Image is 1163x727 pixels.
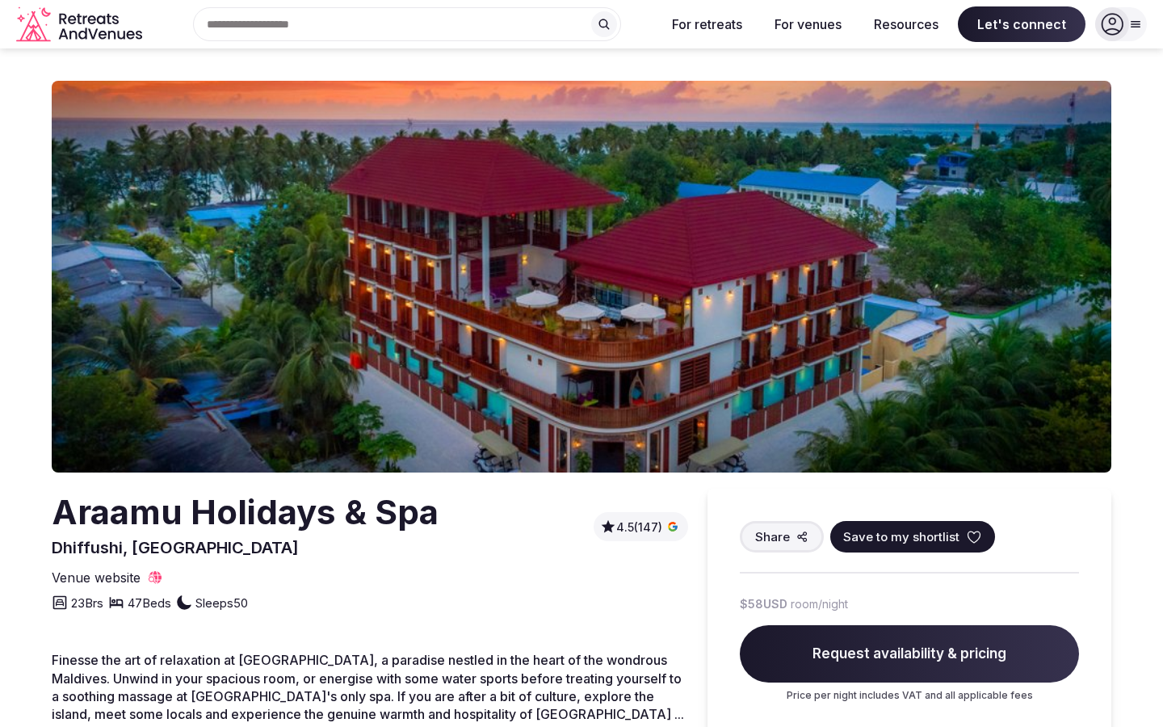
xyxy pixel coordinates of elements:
button: Save to my shortlist [830,521,995,553]
h2: Araamu Holidays & Spa [52,489,439,536]
a: Venue website [52,569,163,586]
span: $58 USD [740,596,787,612]
span: Save to my shortlist [843,528,959,545]
img: Venue cover photo [52,81,1111,473]
span: Venue website [52,569,141,586]
button: For venues [762,6,854,42]
span: 47 Beds [128,595,171,611]
span: Request availability & pricing [740,625,1079,683]
button: For retreats [659,6,755,42]
span: 23 Brs [71,595,103,611]
svg: Retreats and Venues company logo [16,6,145,43]
span: room/night [791,596,848,612]
button: Resources [861,6,951,42]
span: Share [755,528,790,545]
span: Dhiffushi, [GEOGRAPHIC_DATA] [52,538,299,557]
a: Visit the homepage [16,6,145,43]
span: 4.5 (147) [616,519,662,536]
span: Let's connect [958,6,1085,42]
button: Share [740,521,824,553]
button: 4.5(147) [600,519,682,535]
span: Finesse the art of relaxation at [GEOGRAPHIC_DATA], a paradise nestled in the heart of the wondro... [52,652,684,722]
span: Sleeps 50 [195,595,248,611]
p: Price per night includes VAT and all applicable fees [740,689,1079,703]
